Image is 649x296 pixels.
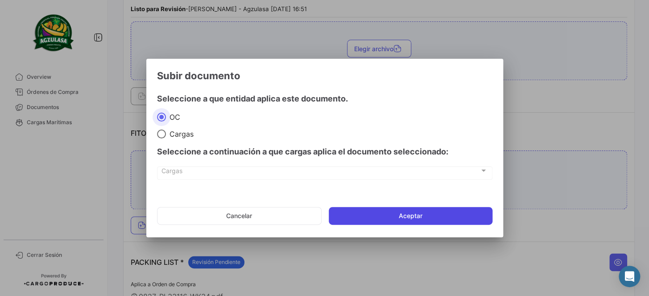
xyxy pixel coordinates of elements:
[329,207,492,225] button: Aceptar
[166,130,194,138] span: Cargas
[161,169,480,176] span: Cargas
[166,113,180,122] span: OC
[619,266,640,287] div: Abrir Intercom Messenger
[157,207,322,225] button: Cancelar
[157,69,492,82] h3: Subir documento
[157,93,492,105] h4: Seleccione a que entidad aplica este documento.
[157,146,492,158] h4: Seleccione a continuación a que cargas aplica el documento seleccionado:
